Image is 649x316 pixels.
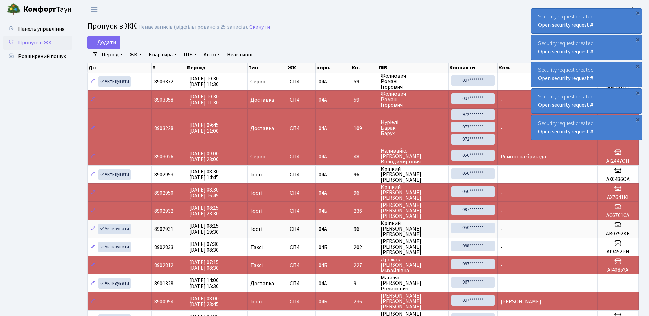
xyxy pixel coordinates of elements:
[381,91,445,108] span: Жолнович Роман Ігорович
[531,115,642,140] div: Security request created
[381,73,445,90] span: Жолнович Роман Ігорович
[189,277,219,290] span: [DATE] 14:00 [DATE] 15:30
[189,240,219,254] span: [DATE] 07:30 [DATE] 08:30
[538,21,593,29] a: Open security request #
[250,281,274,286] span: Доставка
[381,148,445,164] span: Наливайко [PERSON_NAME] Володимирович
[250,263,263,268] span: Таксі
[250,226,262,232] span: Гості
[248,63,287,73] th: Тип
[189,93,219,106] span: [DATE] 10:30 [DATE] 11:30
[538,101,593,109] a: Open security request #
[290,172,312,177] span: СП4
[354,190,375,196] span: 96
[250,172,262,177] span: Гості
[290,190,312,196] span: СП4
[634,36,641,43] div: ×
[138,24,248,30] div: Немає записів (відфільтровано з 25 записів).
[600,280,602,287] span: -
[501,78,503,85] span: -
[319,262,327,269] span: 04Б
[354,263,375,268] span: 227
[250,245,263,250] span: Таксі
[154,153,173,160] span: 8903026
[23,4,72,15] span: Таун
[18,39,52,47] span: Пропуск в ЖК
[87,20,137,32] span: Пропуск в ЖК
[634,116,641,123] div: ×
[250,299,262,304] span: Гості
[319,298,327,305] span: 04Б
[3,22,72,36] a: Панель управління
[600,267,636,273] h5: АІ4085YA
[449,63,498,73] th: Контакти
[316,63,351,73] th: корп.
[99,49,126,61] a: Період
[154,243,173,251] span: 8902833
[538,48,593,55] a: Open security request #
[501,280,503,287] span: -
[154,189,173,197] span: 8902950
[600,158,636,164] h5: АІ2447ОН
[501,225,503,233] span: -
[154,124,173,132] span: 8903228
[250,190,262,196] span: Гості
[354,126,375,131] span: 109
[354,299,375,304] span: 236
[152,63,186,73] th: #
[154,207,173,215] span: 8902932
[186,63,248,73] th: Період
[290,299,312,304] span: СП4
[381,166,445,183] span: Кріпкий [PERSON_NAME] [PERSON_NAME]
[189,222,219,236] span: [DATE] 08:15 [DATE] 19:30
[18,53,66,60] span: Розширений пошук
[201,49,223,61] a: Авто
[531,35,642,60] div: Security request created
[501,243,503,251] span: -
[290,154,312,159] span: СП4
[290,263,312,268] span: СП4
[250,208,262,214] span: Гості
[319,280,327,287] span: 04А
[7,3,21,16] img: logo.png
[250,97,274,103] span: Доставка
[249,24,270,30] a: Скинути
[600,212,636,219] h5: АС6761СА
[501,189,503,197] span: -
[86,4,103,15] button: Переключити навігацію
[498,63,598,73] th: Ком.
[290,226,312,232] span: СП4
[290,281,312,286] span: СП4
[634,9,641,16] div: ×
[3,50,72,63] a: Розширений пошук
[154,171,173,179] span: 8902953
[381,275,445,291] span: Магаляс [PERSON_NAME] Романович
[189,186,219,199] span: [DATE] 08:30 [DATE] 16:45
[600,194,636,201] h5: АХ7641КІ
[501,171,503,179] span: -
[87,36,120,49] a: Додати
[501,207,503,215] span: -
[319,189,327,197] span: 04А
[381,293,445,310] span: [PERSON_NAME] [PERSON_NAME] [PERSON_NAME]
[92,39,116,46] span: Додати
[189,75,219,88] span: [DATE] 10:30 [DATE] 11:30
[98,242,131,252] a: Активувати
[354,208,375,214] span: 236
[354,97,375,103] span: 59
[603,6,641,13] b: Консьєрж б. 4.
[290,245,312,250] span: СП4
[224,49,255,61] a: Неактивні
[501,298,541,305] span: [PERSON_NAME]
[319,96,327,104] span: 04А
[18,25,64,33] span: Панель управління
[354,245,375,250] span: 202
[531,89,642,113] div: Security request created
[354,154,375,159] span: 48
[189,121,219,135] span: [DATE] 09:45 [DATE] 11:00
[354,281,375,286] span: 9
[634,63,641,69] div: ×
[354,172,375,177] span: 96
[287,63,315,73] th: ЖК
[319,171,327,179] span: 04А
